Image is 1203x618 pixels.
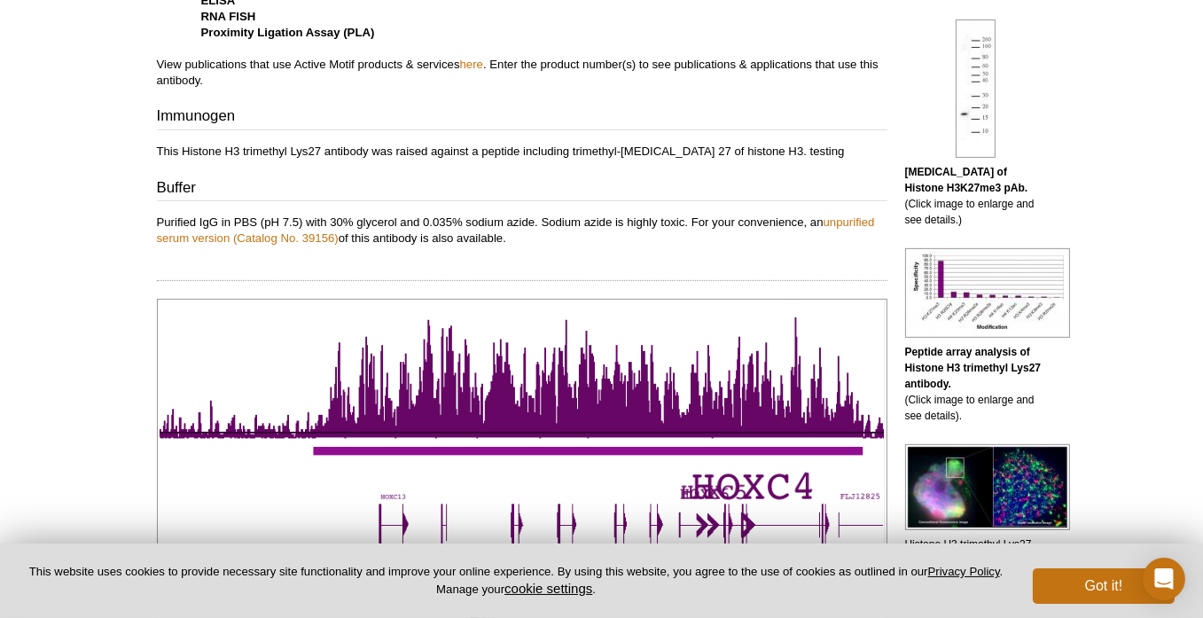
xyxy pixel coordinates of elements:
[157,144,887,160] p: This Histone H3 trimethyl Lys27 antibody was raised against a peptide including trimethyl-[MEDICA...
[928,565,1000,578] a: Privacy Policy
[201,26,375,39] strong: Proximity Ligation Assay (PLA)
[956,20,996,158] img: Histone H3K27me3 antibody (pAb) tested by Western blot.
[157,215,887,246] p: Purified IgG in PBS (pH 7.5) with 30% glycerol and 0.035% sodium azide. Sodium azide is highly to...
[905,344,1047,424] p: (Click image to enlarge and see details).
[905,346,1042,390] b: Peptide array analysis of Histone H3 trimethyl Lys27 antibody.
[504,581,592,596] button: cookie settings
[201,10,256,23] strong: RNA FISH
[460,58,483,71] a: here
[905,444,1070,530] img: Histone H3 trimethyl Lys27 images using HM-1000 microcopy.
[28,564,1004,598] p: This website uses cookies to provide necessary site functionality and improve your online experie...
[905,166,1028,194] b: [MEDICAL_DATA] of Histone H3K27me3 pAb.
[905,164,1047,228] p: (Click image to enlarge and see details.)
[1033,568,1175,604] button: Got it!
[905,248,1070,338] img: Histone H3 trimethyl Lys27 antibody specificity tested by peptide array analysis.
[157,106,887,130] h3: Immunogen
[905,536,1047,616] p: Histone H3 trimethyl Lys27 images using HM-1000 microscopy. (Click to enlarge and view details).
[157,177,887,202] h3: Buffer
[1143,558,1185,600] div: Open Intercom Messenger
